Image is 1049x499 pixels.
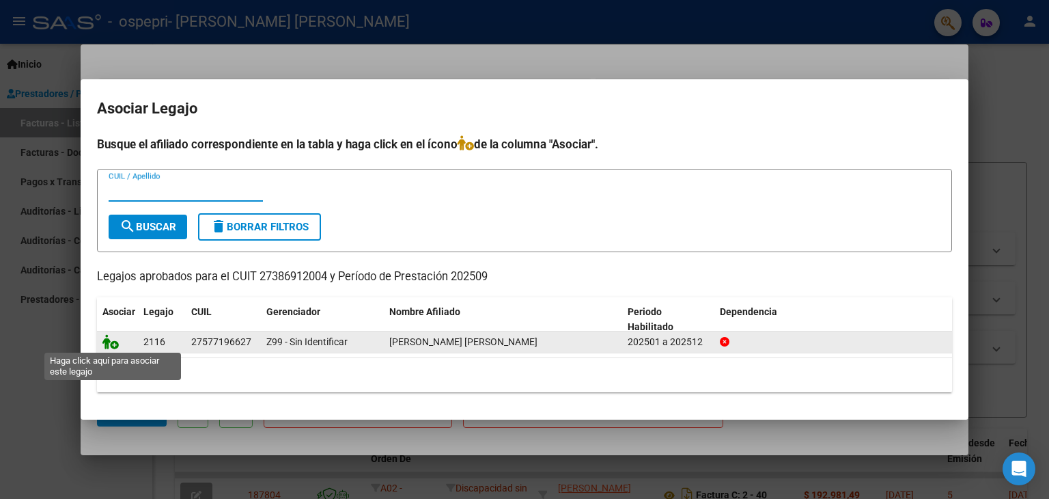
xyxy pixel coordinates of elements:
[389,336,537,347] span: CORREA ANGELINA VANESA
[97,96,952,122] h2: Asociar Legajo
[109,215,187,239] button: Buscar
[102,306,135,317] span: Asociar
[120,221,176,233] span: Buscar
[97,269,952,286] p: Legajos aprobados para el CUIT 27386912004 y Período de Prestación 202509
[143,306,173,317] span: Legajo
[191,306,212,317] span: CUIL
[1003,453,1035,485] div: Open Intercom Messenger
[266,336,348,347] span: Z99 - Sin Identificar
[191,334,251,350] div: 27577196627
[210,218,227,234] mat-icon: delete
[138,297,186,342] datatable-header-cell: Legajo
[143,336,165,347] span: 2116
[97,297,138,342] datatable-header-cell: Asociar
[628,334,709,350] div: 202501 a 202512
[97,135,952,153] h4: Busque el afiliado correspondiente en la tabla y haga click en el ícono de la columna "Asociar".
[389,306,460,317] span: Nombre Afiliado
[261,297,384,342] datatable-header-cell: Gerenciador
[210,221,309,233] span: Borrar Filtros
[628,306,673,333] span: Periodo Habilitado
[384,297,622,342] datatable-header-cell: Nombre Afiliado
[198,213,321,241] button: Borrar Filtros
[714,297,953,342] datatable-header-cell: Dependencia
[266,306,320,317] span: Gerenciador
[186,297,261,342] datatable-header-cell: CUIL
[622,297,714,342] datatable-header-cell: Periodo Habilitado
[120,218,136,234] mat-icon: search
[720,306,777,317] span: Dependencia
[97,358,952,392] div: 1 registros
